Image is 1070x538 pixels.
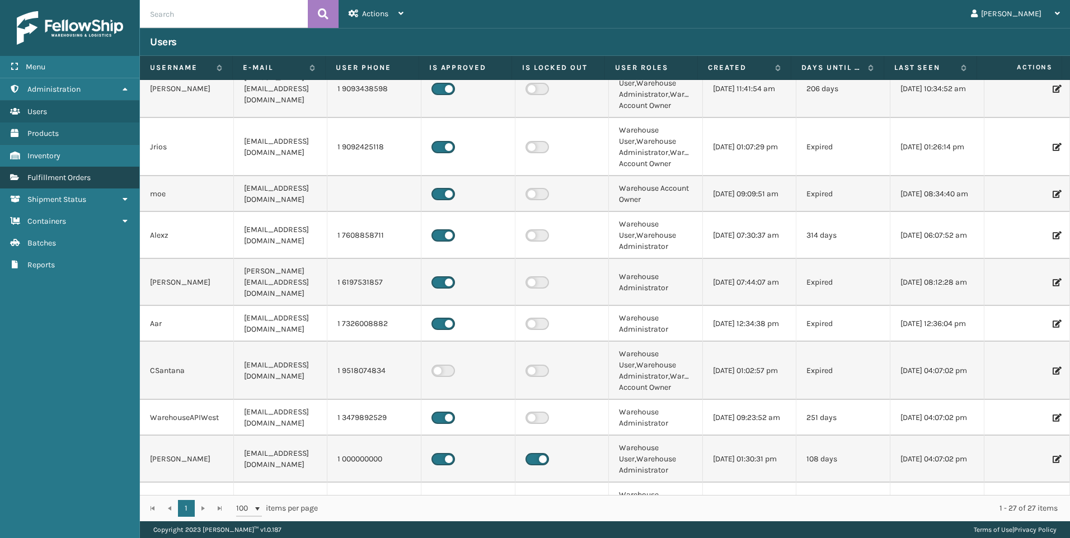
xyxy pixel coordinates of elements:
[980,58,1059,77] span: Actions
[796,176,890,212] td: Expired
[1053,414,1059,422] i: Edit
[974,521,1057,538] div: |
[522,63,594,73] label: Is Locked Out
[894,63,955,73] label: Last Seen
[890,400,984,436] td: [DATE] 04:07:02 pm
[234,60,328,118] td: [PERSON_NAME][EMAIL_ADDRESS][DOMAIN_NAME]
[327,400,421,436] td: 1 3479892529
[609,342,703,400] td: Warehouse User,Warehouse Administrator,Warehouse Account Owner
[609,259,703,306] td: Warehouse Administrator
[140,342,234,400] td: CSantana
[609,436,703,483] td: Warehouse User,Warehouse Administrator
[703,60,797,118] td: [DATE] 11:41:54 am
[150,63,211,73] label: Username
[140,306,234,342] td: Aar
[140,118,234,176] td: Jrios
[234,118,328,176] td: [EMAIL_ADDRESS][DOMAIN_NAME]
[153,521,281,538] p: Copyright 2023 [PERSON_NAME]™ v 1.0.187
[327,342,421,400] td: 1 9518074834
[974,526,1012,534] a: Terms of Use
[362,9,388,18] span: Actions
[27,151,60,161] span: Inventory
[703,400,797,436] td: [DATE] 09:23:52 am
[234,342,328,400] td: [EMAIL_ADDRESS][DOMAIN_NAME]
[27,129,59,138] span: Products
[609,60,703,118] td: Warehouse User,Warehouse Administrator,Warehouse Account Owner
[890,306,984,342] td: [DATE] 12:36:04 pm
[703,342,797,400] td: [DATE] 01:02:57 pm
[796,436,890,483] td: 108 days
[17,11,123,45] img: logo
[27,173,91,182] span: Fulfillment Orders
[1053,367,1059,375] i: Edit
[1053,232,1059,239] i: Edit
[615,63,687,73] label: User Roles
[27,84,81,94] span: Administration
[609,212,703,259] td: Warehouse User,Warehouse Administrator
[890,212,984,259] td: [DATE] 06:07:52 am
[234,259,328,306] td: [PERSON_NAME][EMAIL_ADDRESS][DOMAIN_NAME]
[27,216,66,226] span: Containers
[27,195,86,204] span: Shipment Status
[327,306,421,342] td: 1 7326008882
[1053,85,1059,93] i: Edit
[26,62,45,72] span: Menu
[703,212,797,259] td: [DATE] 07:30:37 am
[890,176,984,212] td: [DATE] 08:34:40 am
[890,259,984,306] td: [DATE] 08:12:28 am
[140,400,234,436] td: WarehouseAPIWest
[327,436,421,483] td: 1 000000000
[703,118,797,176] td: [DATE] 01:07:29 pm
[234,176,328,212] td: [EMAIL_ADDRESS][DOMAIN_NAME]
[140,212,234,259] td: Alexz
[703,436,797,483] td: [DATE] 01:30:31 pm
[234,436,328,483] td: [EMAIL_ADDRESS][DOMAIN_NAME]
[890,342,984,400] td: [DATE] 04:07:02 pm
[243,63,304,73] label: E-mail
[150,35,177,49] h3: Users
[178,500,195,517] a: 1
[234,306,328,342] td: [EMAIL_ADDRESS][DOMAIN_NAME]
[234,400,328,436] td: [EMAIL_ADDRESS][DOMAIN_NAME]
[796,60,890,118] td: 206 days
[27,238,56,248] span: Batches
[140,436,234,483] td: [PERSON_NAME]
[609,306,703,342] td: Warehouse Administrator
[609,400,703,436] td: Warehouse Administrator
[801,63,862,73] label: Days until password expires
[336,63,408,73] label: User phone
[327,60,421,118] td: 1 9093438598
[609,176,703,212] td: Warehouse Account Owner
[796,118,890,176] td: Expired
[234,212,328,259] td: [EMAIL_ADDRESS][DOMAIN_NAME]
[796,306,890,342] td: Expired
[27,260,55,270] span: Reports
[890,118,984,176] td: [DATE] 01:26:14 pm
[708,63,769,73] label: Created
[327,259,421,306] td: 1 6197531857
[140,259,234,306] td: [PERSON_NAME]
[796,400,890,436] td: 251 days
[27,107,47,116] span: Users
[890,60,984,118] td: [DATE] 10:34:52 am
[334,503,1058,514] div: 1 - 27 of 27 items
[236,500,318,517] span: items per page
[1053,190,1059,198] i: Edit
[1014,526,1057,534] a: Privacy Policy
[236,503,253,514] span: 100
[327,118,421,176] td: 1 9092425118
[327,212,421,259] td: 1 7608858711
[1053,455,1059,463] i: Edit
[1053,279,1059,286] i: Edit
[140,176,234,212] td: moe
[1053,143,1059,151] i: Edit
[796,259,890,306] td: Expired
[703,176,797,212] td: [DATE] 09:09:51 am
[703,306,797,342] td: [DATE] 12:34:38 pm
[796,212,890,259] td: 314 days
[429,63,501,73] label: Is Approved
[1053,320,1059,328] i: Edit
[703,259,797,306] td: [DATE] 07:44:07 am
[890,436,984,483] td: [DATE] 04:07:02 pm
[140,60,234,118] td: [PERSON_NAME]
